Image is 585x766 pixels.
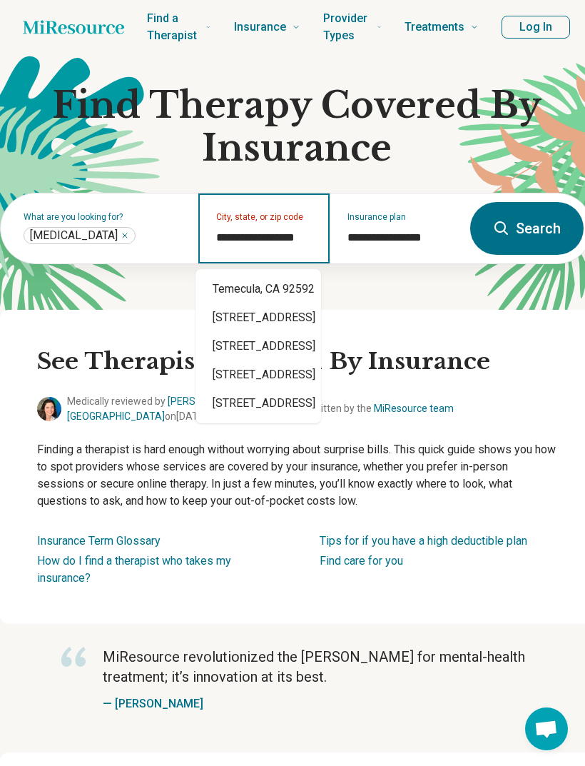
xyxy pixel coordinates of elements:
label: What are you looking for? [24,214,181,223]
span: [MEDICAL_DATA] [30,230,118,244]
a: Tips for if you have a high deductible plan [320,535,527,549]
div: [STREET_ADDRESS] [195,305,321,333]
button: Search [470,203,584,256]
span: on [DATE] [165,412,207,423]
span: Find a Therapist [147,10,200,47]
p: MiResource revolutionized the [PERSON_NAME] for mental-health treatment; it’s innovation at its b... [103,648,531,688]
div: [STREET_ADDRESS] [195,362,321,390]
div: Temecula, CA 92592 [195,276,321,305]
span: Insurance [234,19,286,39]
a: MiResource team [374,404,454,415]
a: [PERSON_NAME], [GEOGRAPHIC_DATA] [67,397,248,423]
h2: See Therapists Covered By Insurance [37,348,556,378]
a: Find care for you [320,555,403,569]
span: Treatments [405,19,464,39]
button: Psychiatrist [121,233,129,241]
p: Finding a therapist is hard enough without worrying about surprise bills. This quick guide shows ... [37,443,556,511]
button: Log In [502,17,570,40]
div: [STREET_ADDRESS] [195,390,321,419]
span: Written by the [309,403,454,418]
a: How do I find a therapist who takes my insurance? [37,555,231,586]
a: Home page [23,14,124,43]
div: Suggestions [195,271,321,425]
div: [STREET_ADDRESS] [195,333,321,362]
span: Provider Types [323,10,371,47]
span: Medically reviewed by [67,395,277,425]
a: Insurance Term Glossary [37,535,161,549]
a: Open chat [525,709,568,752]
div: Psychiatrist [24,228,136,246]
p: — [PERSON_NAME] [103,697,531,714]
